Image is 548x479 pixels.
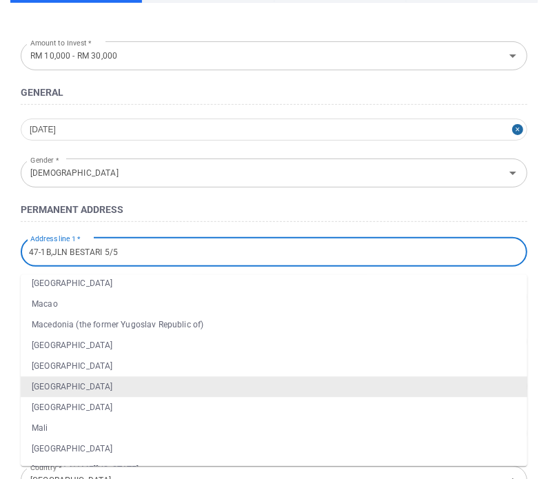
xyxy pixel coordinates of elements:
[21,438,527,459] li: [GEOGRAPHIC_DATA]
[21,119,527,141] input: Date Of Birth *
[21,201,527,218] h4: Permanent Address
[503,46,522,65] button: Open
[21,84,527,101] h4: General
[21,397,527,418] li: [GEOGRAPHIC_DATA]
[21,356,527,376] li: [GEOGRAPHIC_DATA]
[512,119,527,141] button: Close
[21,376,527,397] li: [GEOGRAPHIC_DATA]
[503,163,522,183] button: Open
[21,273,527,294] li: [GEOGRAPHIC_DATA]
[30,34,92,52] label: Amount to Invest *
[21,294,527,314] li: Macao
[30,152,59,170] label: Gender *
[21,314,527,335] li: Macedonia (the former Yugoslav Republic of)
[30,234,81,244] label: Address line 1 *
[21,418,527,438] li: Mali
[21,335,527,356] li: [GEOGRAPHIC_DATA]
[30,459,61,477] label: Country *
